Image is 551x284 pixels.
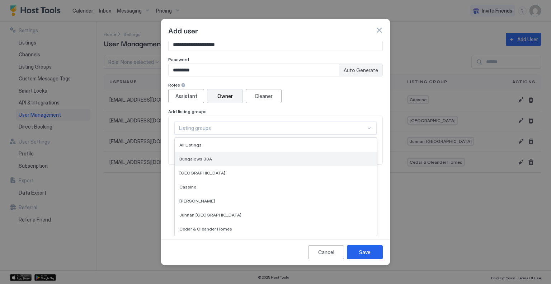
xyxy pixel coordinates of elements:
[359,248,371,256] div: Save
[179,198,215,204] span: [PERSON_NAME]
[347,245,383,259] button: Save
[168,89,204,103] button: Assistant
[344,67,378,74] span: Auto Generate
[179,170,225,176] span: [GEOGRAPHIC_DATA]
[308,245,344,259] button: Cancel
[169,64,339,76] input: Input Field
[217,92,233,100] div: Owner
[168,25,198,36] span: Add user
[168,109,207,114] span: Add listing groups
[169,38,382,51] input: Input Field
[168,82,180,88] span: Roles
[207,89,243,103] button: Owner
[175,92,197,100] div: Assistant
[179,125,366,131] div: Listing groups
[179,226,232,232] span: Cedar & Oleander Homes
[179,142,202,148] span: All Listings
[179,212,241,218] span: Junnan [GEOGRAPHIC_DATA]
[179,184,196,190] span: Cassine
[7,260,24,277] iframe: Intercom live chat
[179,156,212,162] span: Bungalows 30A
[168,57,189,62] span: Password
[255,92,273,100] div: Cleaner
[318,248,334,256] div: Cancel
[246,89,282,103] button: Cleaner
